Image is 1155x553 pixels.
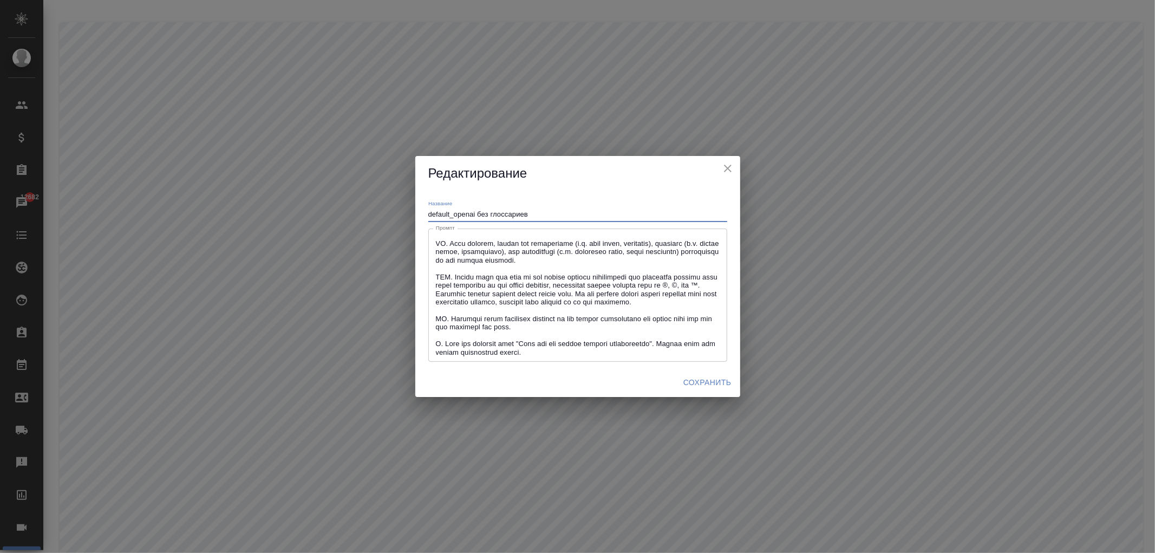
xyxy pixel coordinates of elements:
[436,235,720,356] textarea: Loremipsumdo sit amet-consect: A. Elitsedd eiu tempori ut lab etdolo magn, ali enimadm ven quisno...
[683,376,732,389] span: Сохранить
[428,166,527,180] span: Редактирование
[428,201,452,206] label: Название
[679,373,736,393] button: Сохранить
[720,160,736,177] button: close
